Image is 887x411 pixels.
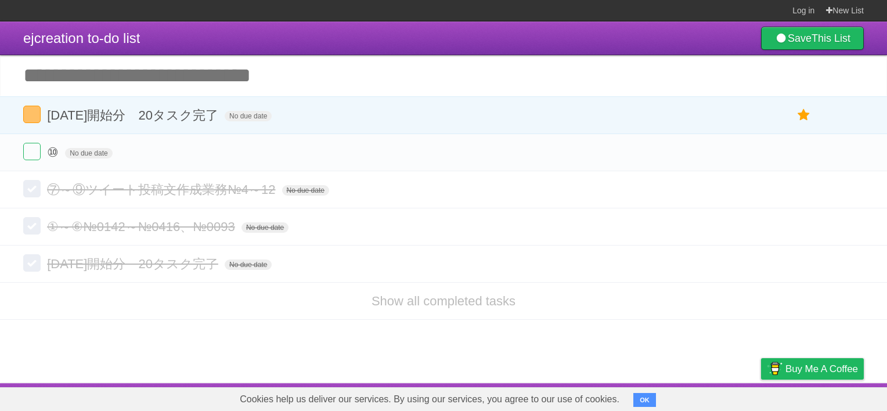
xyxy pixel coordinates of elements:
a: Buy me a coffee [761,358,864,380]
label: Done [23,180,41,197]
span: ⑩ [47,145,62,160]
span: No due date [65,148,112,158]
span: ejcreation to-do list [23,30,140,46]
b: This List [812,33,850,44]
span: Cookies help us deliver our services. By using our services, you agree to our use of cookies. [228,388,631,411]
span: No due date [241,222,289,233]
label: Star task [793,106,815,125]
span: ⑦～⑨ツイート投稿文作成業務№4～12 [47,182,278,197]
label: Done [23,254,41,272]
span: ①～⑥№0142～№0416、№0093 [47,219,238,234]
span: [DATE]開始分 20タスク完了 [47,257,221,271]
span: No due date [282,185,329,196]
label: Done [23,143,41,160]
img: Buy me a coffee [767,359,783,378]
span: Buy me a coffee [785,359,858,379]
span: No due date [225,111,272,121]
label: Done [23,106,41,123]
a: Developers [645,386,692,408]
a: Suggest a feature [791,386,864,408]
a: Terms [706,386,732,408]
span: No due date [225,259,272,270]
a: Show all completed tasks [372,294,515,308]
span: [DATE]開始分 20タスク完了 [47,108,221,122]
a: SaveThis List [761,27,864,50]
button: OK [633,393,656,407]
label: Done [23,217,41,235]
a: About [607,386,631,408]
a: Privacy [746,386,776,408]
